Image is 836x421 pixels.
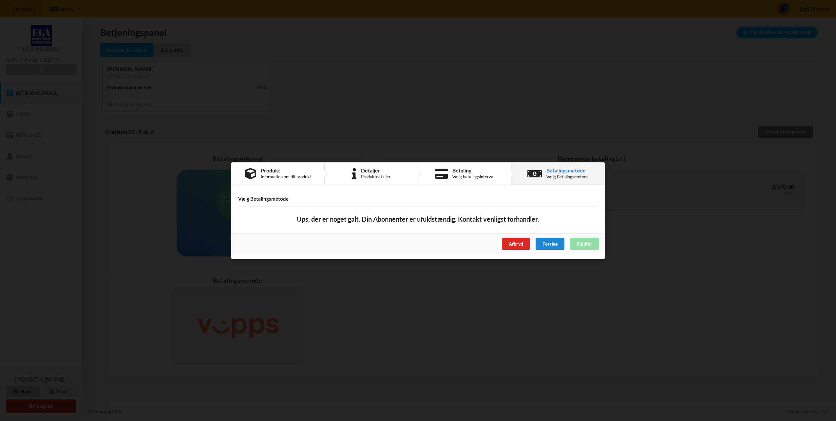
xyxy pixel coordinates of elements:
div: Vælg betalingsinterval [452,174,494,179]
div: Information om dit produkt [261,174,311,179]
div: Forrige [536,238,564,250]
div: Betaling [452,168,494,173]
div: Vælg Betalingsmetode [546,174,589,179]
div: Detaljer [361,168,390,173]
b: Ups, der er noget galt. Din Abonnenter er ufuldstændig. Kontakt venligst forhandler. [297,214,539,224]
div: Betalingsmetode [546,168,589,173]
h4: Vælg Betalingsmetode [238,196,598,202]
div: Afbryd [502,238,530,250]
div: Produkt [261,168,311,173]
div: Produktdetaljer [361,174,390,179]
